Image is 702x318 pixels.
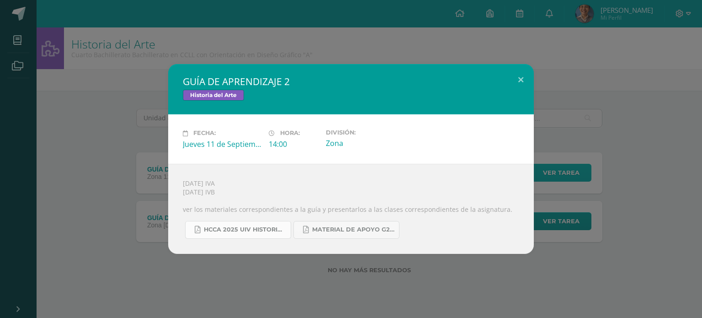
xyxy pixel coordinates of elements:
[312,226,394,233] span: MATERIAL DE APOYO G2 HISTORIA.pdf
[183,139,261,149] div: Jueves 11 de Septiembre
[183,90,244,101] span: Historia del Arte
[193,130,216,137] span: Fecha:
[183,75,519,88] h2: GUÍA DE APRENDIZAJE 2
[280,130,300,137] span: Hora:
[326,129,404,136] label: División:
[185,221,291,239] a: HCCA 2025 UIV HISTORIA DEL ARTE.docx.pdf
[168,164,534,254] div: [DATE] IVA [DATE] IVB ver los materiales correspondientes a la guía y presentarlos a las clases c...
[326,138,404,148] div: Zona
[269,139,319,149] div: 14:00
[508,64,534,95] button: Close (Esc)
[293,221,399,239] a: MATERIAL DE APOYO G2 HISTORIA.pdf
[204,226,286,233] span: HCCA 2025 UIV HISTORIA DEL ARTE.docx.pdf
